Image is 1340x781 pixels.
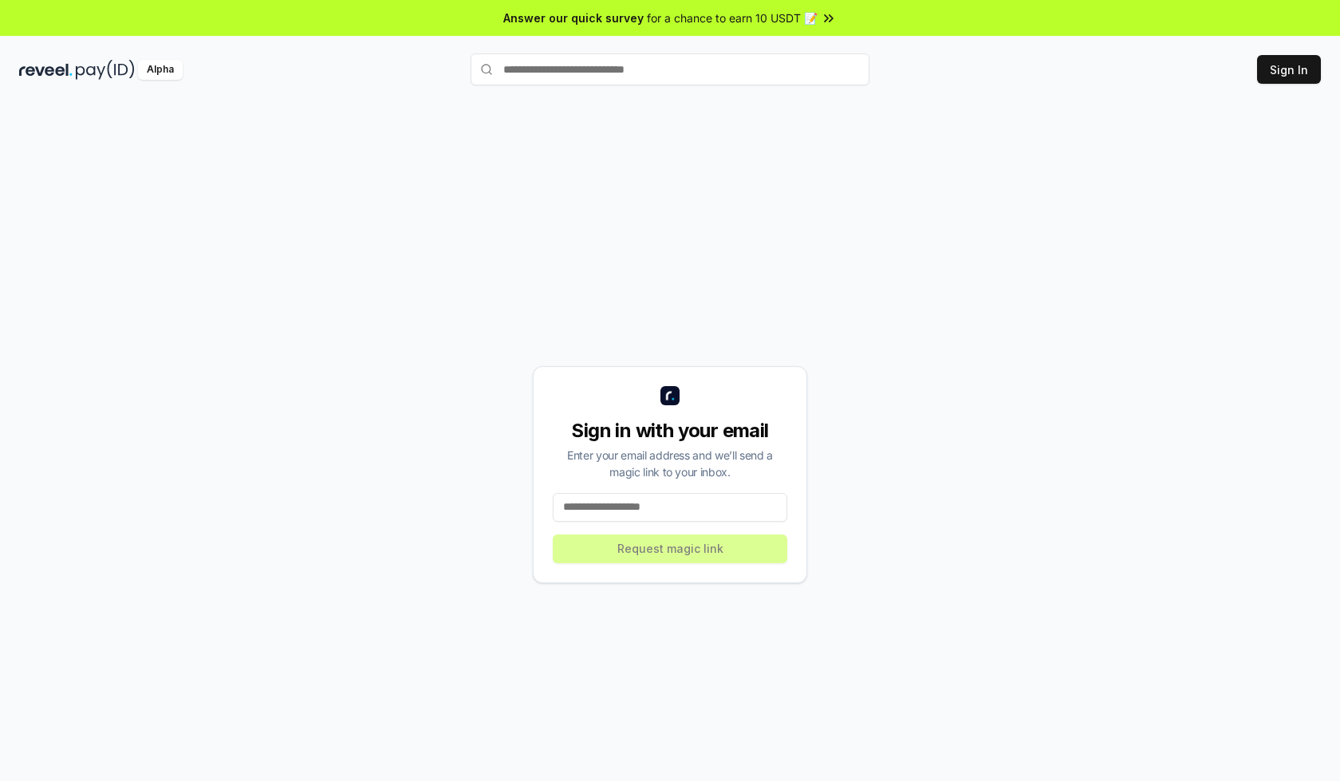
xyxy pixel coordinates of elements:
[76,60,135,80] img: pay_id
[19,60,73,80] img: reveel_dark
[647,10,818,26] span: for a chance to earn 10 USDT 📝
[553,447,787,480] div: Enter your email address and we’ll send a magic link to your inbox.
[660,386,680,405] img: logo_small
[138,60,183,80] div: Alpha
[1257,55,1321,84] button: Sign In
[553,418,787,444] div: Sign in with your email
[503,10,644,26] span: Answer our quick survey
